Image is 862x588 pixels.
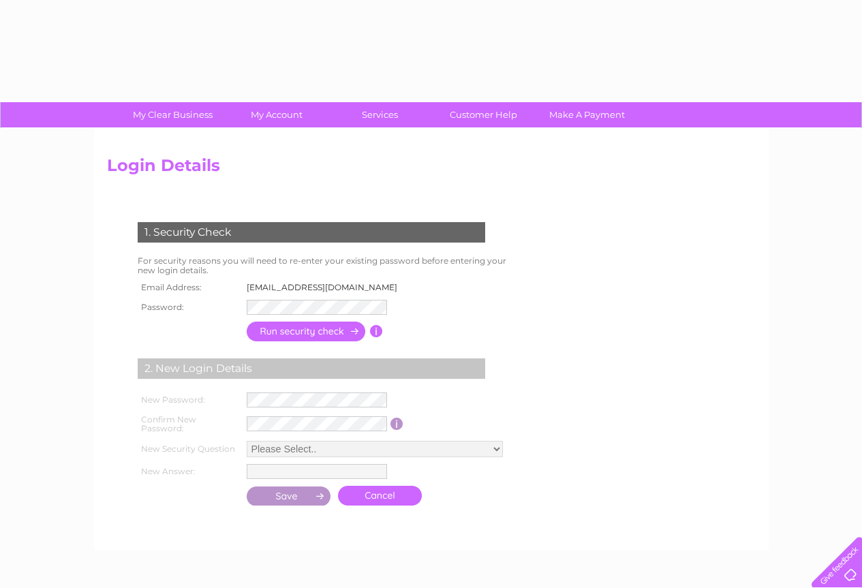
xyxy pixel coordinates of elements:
[134,296,243,318] th: Password:
[370,325,383,337] input: Information
[134,437,243,461] th: New Security Question
[138,358,485,379] div: 2. New Login Details
[247,486,331,506] input: Submit
[107,156,756,182] h2: Login Details
[338,486,422,506] a: Cancel
[134,461,243,482] th: New Answer:
[390,418,403,430] input: Information
[134,279,243,296] th: Email Address:
[134,411,243,438] th: Confirm New Password:
[117,102,229,127] a: My Clear Business
[427,102,540,127] a: Customer Help
[531,102,643,127] a: Make A Payment
[324,102,436,127] a: Services
[220,102,333,127] a: My Account
[134,253,521,279] td: For security reasons you will need to re-enter your existing password before entering your new lo...
[138,222,485,243] div: 1. Security Check
[134,389,243,411] th: New Password:
[243,279,409,296] td: [EMAIL_ADDRESS][DOMAIN_NAME]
